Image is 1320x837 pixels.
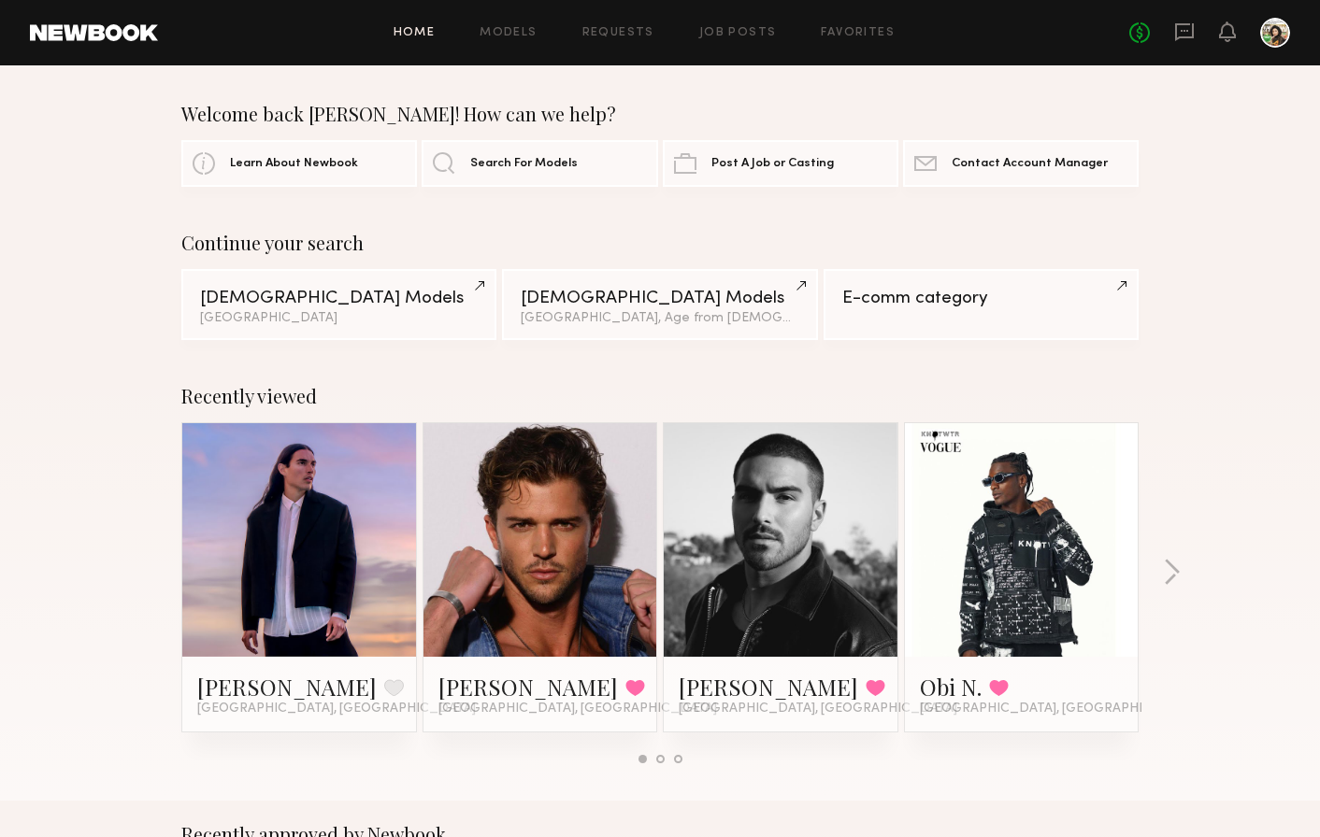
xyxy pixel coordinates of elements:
[952,158,1108,170] span: Contact Account Manager
[824,269,1139,340] a: E-comm category
[679,702,957,716] span: [GEOGRAPHIC_DATA], [GEOGRAPHIC_DATA]
[422,140,657,187] a: Search For Models
[521,290,798,307] div: [DEMOGRAPHIC_DATA] Models
[711,158,834,170] span: Post A Job or Casting
[502,269,817,340] a: [DEMOGRAPHIC_DATA] Models[GEOGRAPHIC_DATA], Age from [DEMOGRAPHIC_DATA].
[181,385,1139,407] div: Recently viewed
[181,140,417,187] a: Learn About Newbook
[230,158,358,170] span: Learn About Newbook
[582,27,654,39] a: Requests
[903,140,1139,187] a: Contact Account Manager
[699,27,777,39] a: Job Posts
[821,27,895,39] a: Favorites
[181,269,496,340] a: [DEMOGRAPHIC_DATA] Models[GEOGRAPHIC_DATA]
[181,103,1139,125] div: Welcome back [PERSON_NAME]! How can we help?
[920,672,982,702] a: Obi N.
[200,312,478,325] div: [GEOGRAPHIC_DATA]
[438,672,618,702] a: [PERSON_NAME]
[181,232,1139,254] div: Continue your search
[521,312,798,325] div: [GEOGRAPHIC_DATA], Age from [DEMOGRAPHIC_DATA].
[197,702,476,716] span: [GEOGRAPHIC_DATA], [GEOGRAPHIC_DATA]
[480,27,537,39] a: Models
[470,158,578,170] span: Search For Models
[197,672,377,702] a: [PERSON_NAME]
[200,290,478,307] div: [DEMOGRAPHIC_DATA] Models
[663,140,898,187] a: Post A Job or Casting
[394,27,436,39] a: Home
[920,702,1198,716] span: [GEOGRAPHIC_DATA], [GEOGRAPHIC_DATA]
[438,702,717,716] span: [GEOGRAPHIC_DATA], [GEOGRAPHIC_DATA]
[679,672,858,702] a: [PERSON_NAME]
[842,290,1120,307] div: E-comm category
